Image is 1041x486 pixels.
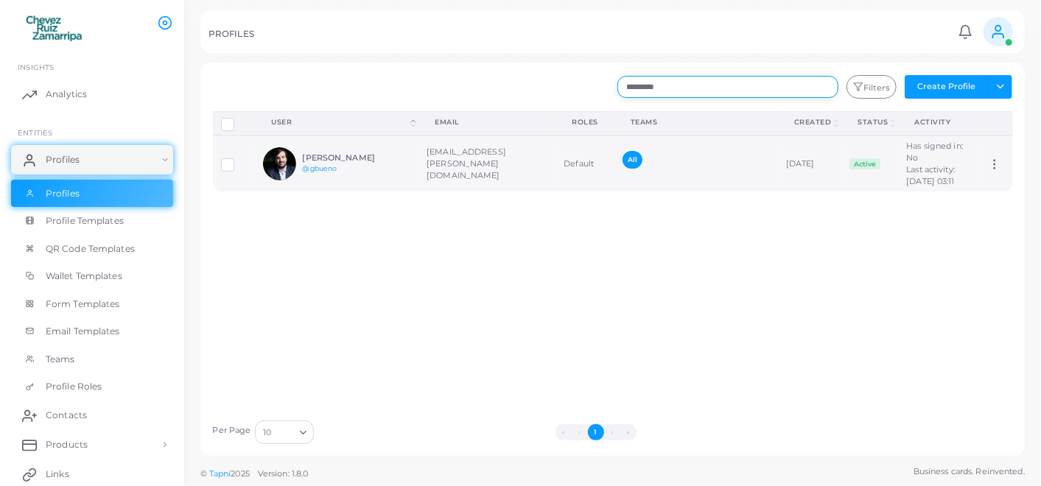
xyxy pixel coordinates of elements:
span: Contacts [46,409,87,422]
a: Profile Roles [11,373,173,401]
img: avatar [263,147,296,180]
div: Roles [572,117,598,127]
h5: PROFILES [208,29,254,39]
span: Active [849,158,880,170]
a: Contacts [11,401,173,430]
span: INSIGHTS [18,63,54,71]
span: Profile Templates [46,214,124,228]
span: 10 [263,425,271,440]
div: Search for option [255,420,314,444]
button: Go to page 1 [588,424,604,440]
span: Profiles [46,153,80,166]
span: Email Templates [46,325,120,338]
span: 2025 [231,468,249,480]
div: Status [858,117,888,127]
span: © [200,468,308,480]
td: [DATE] [778,135,842,191]
img: logo [13,14,95,41]
div: activity [915,117,964,127]
a: Wallet Templates [11,262,173,290]
td: [EMAIL_ADDRESS][PERSON_NAME][DOMAIN_NAME] [418,135,555,191]
span: Wallet Templates [46,270,122,283]
a: Email Templates [11,317,173,345]
span: Profiles [46,187,80,200]
a: Analytics [11,80,173,109]
a: @gbueno [303,164,337,172]
label: Per Page [213,425,251,437]
a: Teams [11,345,173,373]
ul: Pagination [318,424,873,440]
a: Products [11,430,173,459]
h6: [PERSON_NAME] [303,153,411,163]
span: QR Code Templates [46,242,135,256]
span: Version: 1.8.0 [258,468,309,479]
th: Row-selection [213,111,256,135]
a: Form Templates [11,290,173,318]
a: Profile Templates [11,207,173,235]
a: Tapni [209,468,231,479]
div: User [271,117,408,127]
span: Profile Roles [46,380,102,393]
div: Teams [631,117,762,127]
span: Last activity: [DATE] 03:11 [907,164,956,186]
span: Analytics [46,88,87,101]
a: QR Code Templates [11,235,173,263]
span: ENTITIES [18,128,52,137]
span: All [623,151,642,168]
button: Create Profile [905,75,989,99]
input: Search for option [273,424,294,440]
div: Email [435,117,539,127]
div: Created [794,117,832,127]
span: Form Templates [46,297,120,311]
span: Teams [46,353,75,366]
a: Profiles [11,145,173,175]
span: Has signed in: No [907,141,964,163]
span: Products [46,438,88,451]
span: Links [46,468,69,481]
a: Profiles [11,180,173,208]
span: Business cards. Reinvented. [914,465,1025,478]
button: Filters [847,75,897,99]
td: Default [555,135,614,191]
th: Action [980,111,1012,135]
